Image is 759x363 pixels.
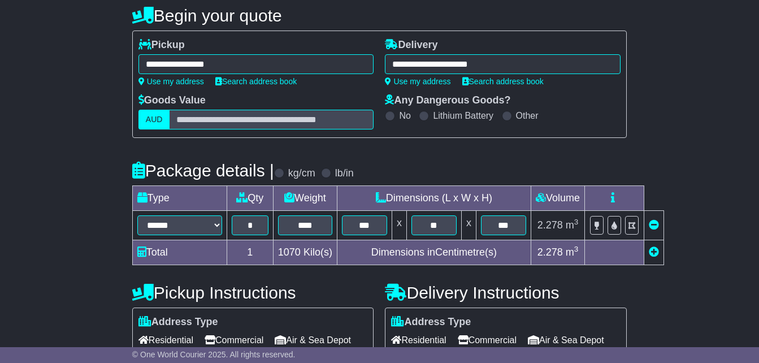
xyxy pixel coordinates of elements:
[215,77,297,86] a: Search address book
[337,240,531,265] td: Dimensions in Centimetre(s)
[278,247,301,258] span: 1070
[227,186,273,211] td: Qty
[273,186,337,211] td: Weight
[385,94,510,107] label: Any Dangerous Goods?
[335,167,354,180] label: lb/in
[531,186,584,211] td: Volume
[461,211,476,240] td: x
[132,350,296,359] span: © One World Courier 2025. All rights reserved.
[288,167,315,180] label: kg/cm
[205,331,263,349] span: Commercial
[392,211,406,240] td: x
[566,247,579,258] span: m
[433,110,493,121] label: Lithium Battery
[537,247,563,258] span: 2.278
[337,186,531,211] td: Dimensions (L x W x H)
[132,6,627,25] h4: Begin your quote
[385,283,627,302] h4: Delivery Instructions
[132,240,227,265] td: Total
[574,245,579,253] sup: 3
[138,316,218,329] label: Address Type
[566,219,579,231] span: m
[132,186,227,211] td: Type
[227,240,273,265] td: 1
[385,77,450,86] a: Use my address
[537,219,563,231] span: 2.278
[528,331,604,349] span: Air & Sea Depot
[273,240,337,265] td: Kilo(s)
[275,331,351,349] span: Air & Sea Depot
[391,316,471,329] label: Address Type
[385,39,437,51] label: Delivery
[399,110,410,121] label: No
[132,283,374,302] h4: Pickup Instructions
[132,161,274,180] h4: Package details |
[649,247,659,258] a: Add new item
[574,218,579,226] sup: 3
[649,219,659,231] a: Remove this item
[138,331,193,349] span: Residential
[516,110,539,121] label: Other
[391,331,446,349] span: Residential
[458,331,517,349] span: Commercial
[138,110,170,129] label: AUD
[138,77,204,86] a: Use my address
[138,94,206,107] label: Goods Value
[462,77,544,86] a: Search address book
[138,39,185,51] label: Pickup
